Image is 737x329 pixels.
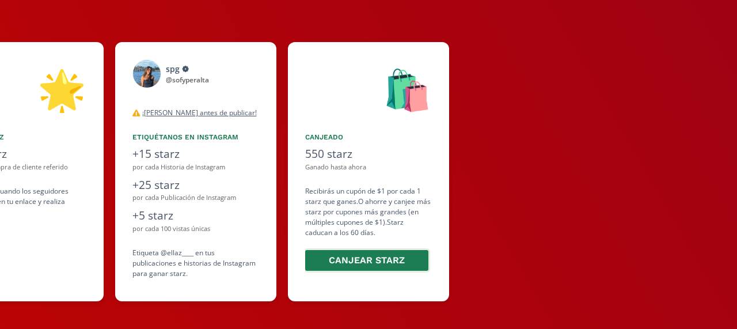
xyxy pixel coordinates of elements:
div: por cada Publicación de Instagram [132,193,259,203]
div: Etiquétanos en Instagram [132,132,259,142]
div: Etiqueta @ellaz____ en tus publicaciones e historias de Instagram para ganar starz. [132,248,259,279]
div: Ganado hasta ahora [305,162,432,172]
div: Canjeado [305,132,432,142]
div: +25 starz [132,177,259,194]
div: 🛍️ [305,59,432,118]
button: Canjear starz [303,248,430,273]
div: por cada 100 vistas únicas [132,224,259,234]
div: 550 starz [305,146,432,162]
div: +5 starz [132,207,259,224]
div: Recibirás un cupón de $1 por cada 1 starz que ganes. O ahorre y canjee más starz por cupones más ... [305,186,432,273]
u: ¡[PERSON_NAME] antes de publicar! [142,108,257,118]
div: spg ❁ [166,63,209,75]
div: @ sofyperalta [166,75,209,85]
div: por cada Historia de Instagram [132,162,259,172]
img: 488892177_1364161118061311_8809229863669650646_n.jpg [132,59,161,88]
div: +15 starz [132,146,259,162]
